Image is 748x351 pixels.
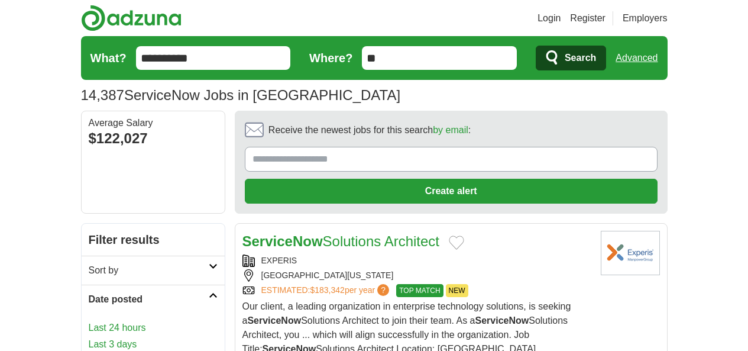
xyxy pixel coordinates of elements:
h2: Date posted [89,292,209,307]
span: NEW [446,284,468,297]
div: [GEOGRAPHIC_DATA][US_STATE] [242,269,591,282]
img: Adzuna logo [81,5,182,31]
a: Date posted [82,285,225,314]
label: What? [90,49,127,67]
a: by email [433,125,468,135]
a: Employers [623,11,668,25]
div: $122,027 [89,128,218,149]
button: Add to favorite jobs [449,236,464,250]
button: Search [536,46,606,70]
h2: Filter results [82,224,225,256]
a: Last 24 hours [89,321,218,335]
a: Login [537,11,561,25]
a: Sort by [82,256,225,285]
strong: ServiceNow [247,315,301,326]
a: Advanced [616,46,658,70]
a: ESTIMATED:$183,342per year? [261,284,392,297]
div: Average Salary [89,118,218,128]
span: Search [565,46,596,70]
a: Register [570,11,605,25]
strong: ServiceNow [242,233,323,249]
span: $183,342 [310,285,344,295]
span: 14,387 [81,85,124,106]
a: EXPERIS [261,256,297,265]
span: TOP MATCH [396,284,443,297]
button: Create alert [245,179,658,204]
h1: ServiceNow Jobs in [GEOGRAPHIC_DATA] [81,87,401,103]
img: Experis logo [601,231,660,275]
strong: ServiceNow [475,315,529,326]
span: Receive the newest jobs for this search : [268,123,471,137]
span: ? [377,284,389,296]
h2: Sort by [89,263,209,278]
a: ServiceNowSolutions Architect [242,233,440,249]
label: Where? [309,49,352,67]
